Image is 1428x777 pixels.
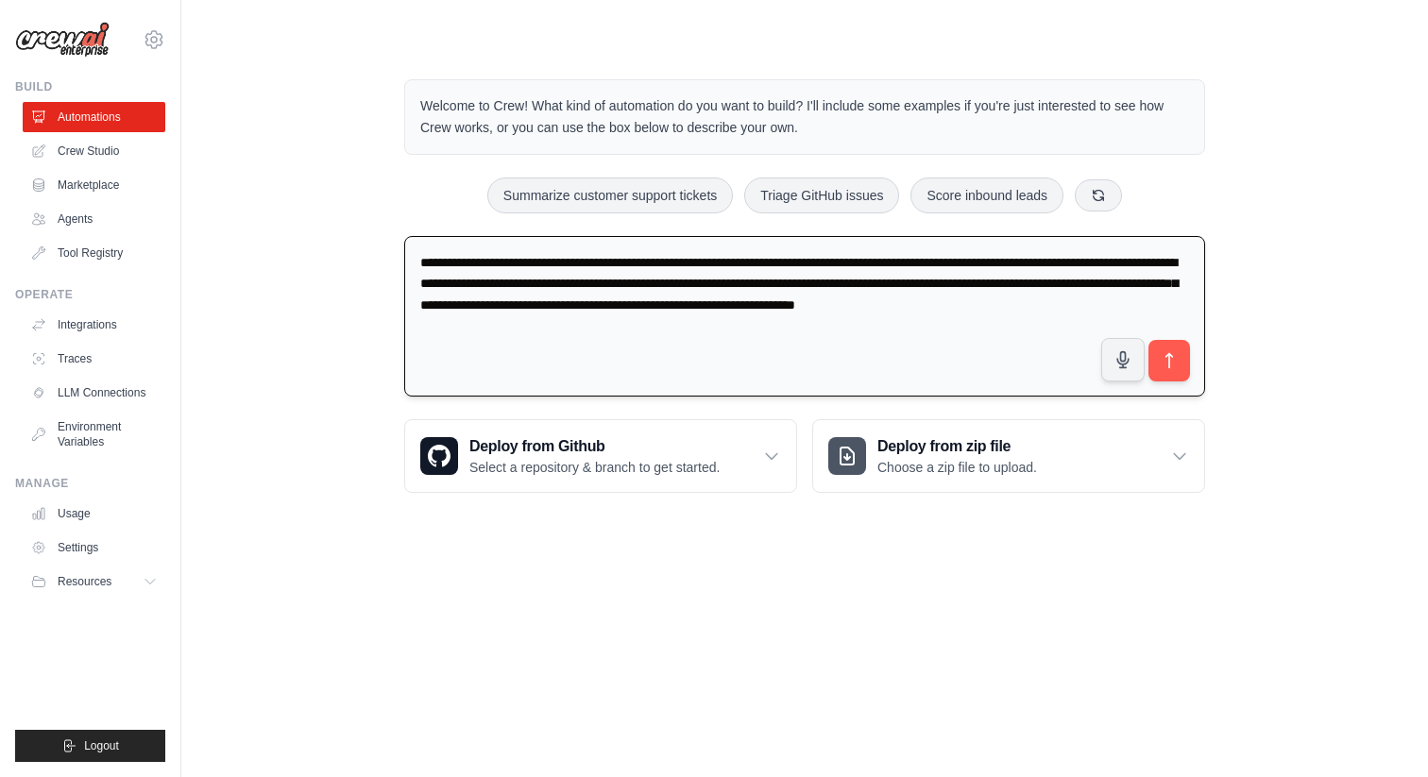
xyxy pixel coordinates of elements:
a: Marketplace [23,170,165,200]
a: Traces [23,344,165,374]
a: Crew Studio [23,136,165,166]
button: Score inbound leads [910,177,1063,213]
img: Logo [15,22,110,58]
span: Resources [58,574,111,589]
a: Usage [23,498,165,529]
div: Manage [15,476,165,491]
p: Choose a zip file to upload. [877,458,1037,477]
button: Summarize customer support tickets [487,177,733,213]
span: Logout [84,738,119,753]
div: Operate [15,287,165,302]
a: Environment Variables [23,412,165,457]
h3: Deploy from zip file [877,435,1037,458]
a: Tool Registry [23,238,165,268]
p: Select a repository & branch to get started. [469,458,720,477]
p: Welcome to Crew! What kind of automation do you want to build? I'll include some examples if you'... [420,95,1189,139]
iframe: Chat Widget [1334,686,1428,777]
a: Integrations [23,310,165,340]
button: Logout [15,730,165,762]
a: LLM Connections [23,378,165,408]
button: Resources [23,566,165,597]
a: Agents [23,204,165,234]
a: Automations [23,102,165,132]
div: Build [15,79,165,94]
h3: Deploy from Github [469,435,720,458]
button: Triage GitHub issues [744,177,899,213]
a: Settings [23,532,165,563]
